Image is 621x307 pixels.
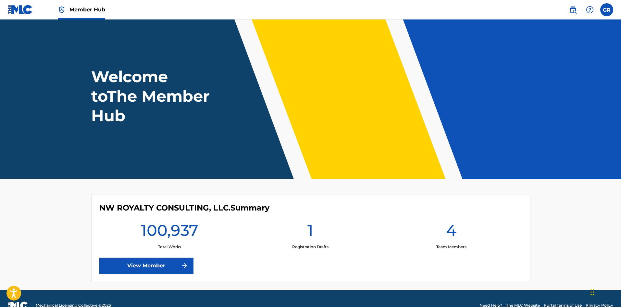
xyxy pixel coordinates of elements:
div: Drag [590,282,594,302]
p: Total Works [158,244,181,250]
p: Registration Drafts [292,244,329,250]
a: Public Search [566,3,579,16]
h1: 100,937 [141,221,198,244]
div: User Menu [600,3,613,16]
h1: 1 [307,221,313,244]
p: Team Members [436,244,466,250]
div: Help [583,3,596,16]
iframe: Chat Widget [589,276,621,307]
span: Member Hub [69,6,105,13]
img: Top Rightsholder [58,6,66,14]
img: MLC Logo [8,5,33,14]
img: help [586,6,594,14]
h1: Welcome to The Member Hub [91,67,213,125]
a: View Member [99,258,193,274]
img: f7272a7cc735f4ea7f67.svg [180,262,188,270]
h1: 4 [446,221,456,244]
img: search [569,6,577,14]
h4: NW ROYALTY CONSULTING, LLC. [99,203,269,213]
